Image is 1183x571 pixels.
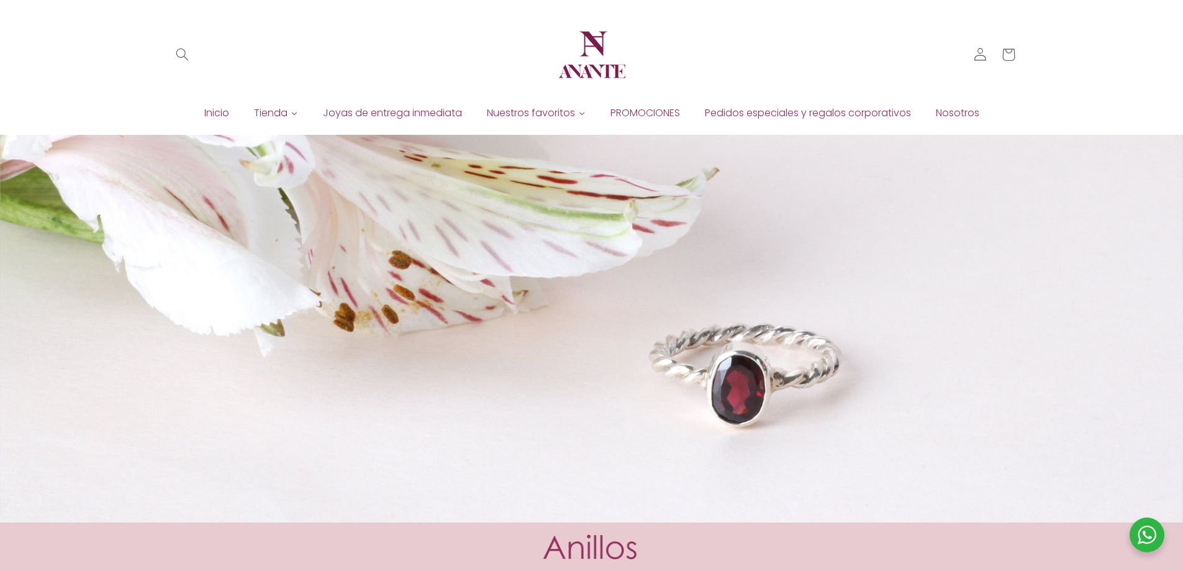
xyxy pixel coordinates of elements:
a: Nosotros [923,104,992,122]
span: Pedidos especiales y regalos corporativos [705,106,911,120]
a: Joyas de entrega inmediata [310,104,474,122]
span: Inicio [204,106,229,120]
span: PROMOCIONES [610,106,680,120]
a: Nuestros favoritos [474,104,598,122]
a: Pedidos especiales y regalos corporativos [692,104,923,122]
a: Anante Joyería | Diseño en plata y oro [550,12,634,97]
span: Joyas de entrega inmediata [323,106,462,120]
a: PROMOCIONES [598,104,692,122]
span: Nuestros favoritos [487,106,575,120]
img: Anante Joyería | Diseño en plata y oro [555,17,629,92]
summary: Búsqueda [168,40,196,69]
span: Nosotros [936,106,979,120]
a: Tienda [242,104,310,122]
a: Inicio [192,104,242,122]
span: Tienda [254,106,288,120]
